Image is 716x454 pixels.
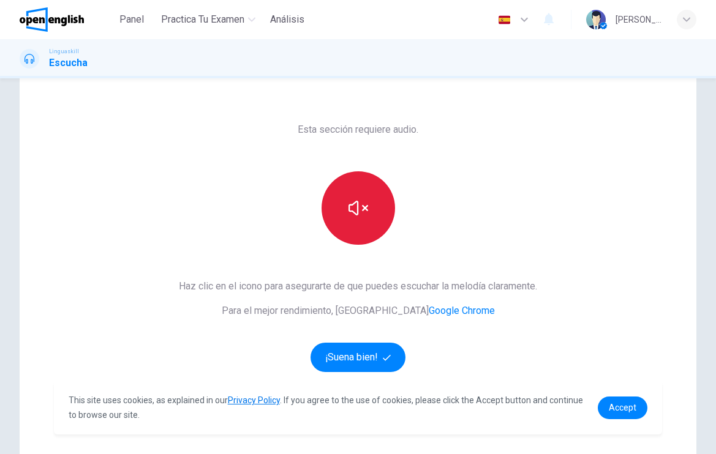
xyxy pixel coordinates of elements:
[20,7,112,32] a: OpenEnglish logo
[265,9,309,31] button: Análisis
[228,395,280,405] a: Privacy Policy
[161,12,244,27] span: Practica tu examen
[497,15,512,24] img: es
[429,305,495,316] a: Google Chrome
[69,395,583,420] span: This site uses cookies, as explained in our . If you agree to the use of cookies, please click th...
[49,56,88,70] h1: Escucha
[179,279,537,294] span: Haz clic en el icono para asegurarte de que puedes escuchar la melodía claramente.
[609,403,636,412] span: Accept
[586,10,606,29] img: Profile picture
[112,9,151,31] button: Panel
[20,7,84,32] img: OpenEnglish logo
[311,343,406,372] button: ¡Suena bien!
[270,12,304,27] span: Análisis
[119,12,144,27] span: Panel
[298,122,418,137] span: Esta sección requiere audio.
[179,303,537,318] span: Para el mejor rendimiento, [GEOGRAPHIC_DATA]
[54,381,663,434] div: cookieconsent
[49,47,79,56] span: Linguaskill
[616,12,662,27] div: [PERSON_NAME]
[156,9,260,31] button: Practica tu examen
[598,396,647,419] a: dismiss cookie message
